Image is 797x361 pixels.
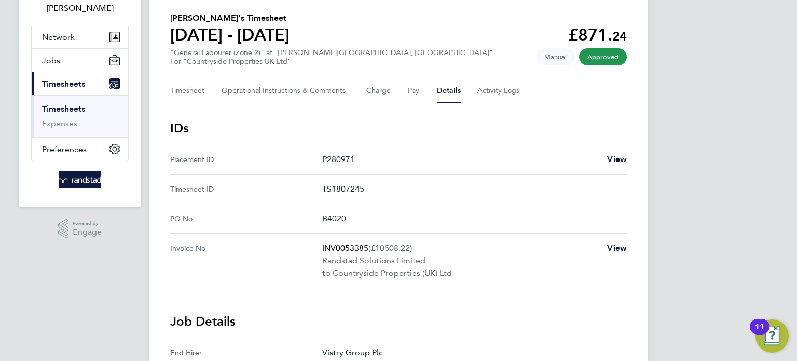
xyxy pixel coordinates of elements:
[755,319,789,353] button: Open Resource Center, 11 new notifications
[170,57,493,66] div: For "Countryside Properties UK Ltd"
[32,72,128,95] button: Timesheets
[607,154,627,164] span: View
[32,138,128,161] button: Preferences
[73,219,102,228] span: Powered by
[170,212,322,225] div: PO No
[222,78,350,103] button: Operational Instructions & Comments
[170,183,322,195] div: Timesheet ID
[322,183,619,195] p: TS1807245
[170,24,290,45] h1: [DATE] - [DATE]
[32,95,128,137] div: Timesheets
[607,243,627,253] span: View
[322,346,619,359] p: Vistry Group Plc
[59,171,102,188] img: randstad-logo-retina.png
[366,78,391,103] button: Charge
[170,78,205,103] button: Timesheet
[322,153,599,166] p: P280971
[42,104,85,114] a: Timesheets
[32,25,128,48] button: Network
[42,144,87,154] span: Preferences
[437,78,461,103] button: Details
[42,56,60,65] span: Jobs
[170,153,322,166] div: Placement ID
[322,212,619,225] p: B4020
[73,228,102,237] span: Engage
[32,49,128,72] button: Jobs
[607,153,627,166] a: View
[42,79,85,89] span: Timesheets
[170,242,322,279] div: Invoice No
[58,219,102,239] a: Powered byEngage
[477,78,521,103] button: Activity Logs
[170,313,627,330] h3: Job Details
[612,29,627,44] span: 24
[607,242,627,255] a: View
[42,32,75,42] span: Network
[568,25,627,45] app-decimal: £871.
[42,118,77,128] a: Expenses
[31,2,129,15] span: Hollie Furby
[322,255,599,267] p: Randstad Solutions Limited
[408,78,420,103] button: Pay
[322,267,599,279] p: to Countryside Properties (UK) Ltd
[322,242,599,255] p: INV0053385
[536,48,575,65] span: This timesheet was manually created.
[170,48,493,66] div: "General Labourer (Zone 2)" at "[PERSON_NAME][GEOGRAPHIC_DATA], [GEOGRAPHIC_DATA]"
[170,346,322,359] div: End Hirer
[31,171,129,188] a: Go to home page
[170,120,627,137] h3: IDs
[579,48,627,65] span: This timesheet has been approved.
[368,243,412,253] span: (£10508.22)
[755,327,764,340] div: 11
[170,12,290,24] h2: [PERSON_NAME]'s Timesheet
